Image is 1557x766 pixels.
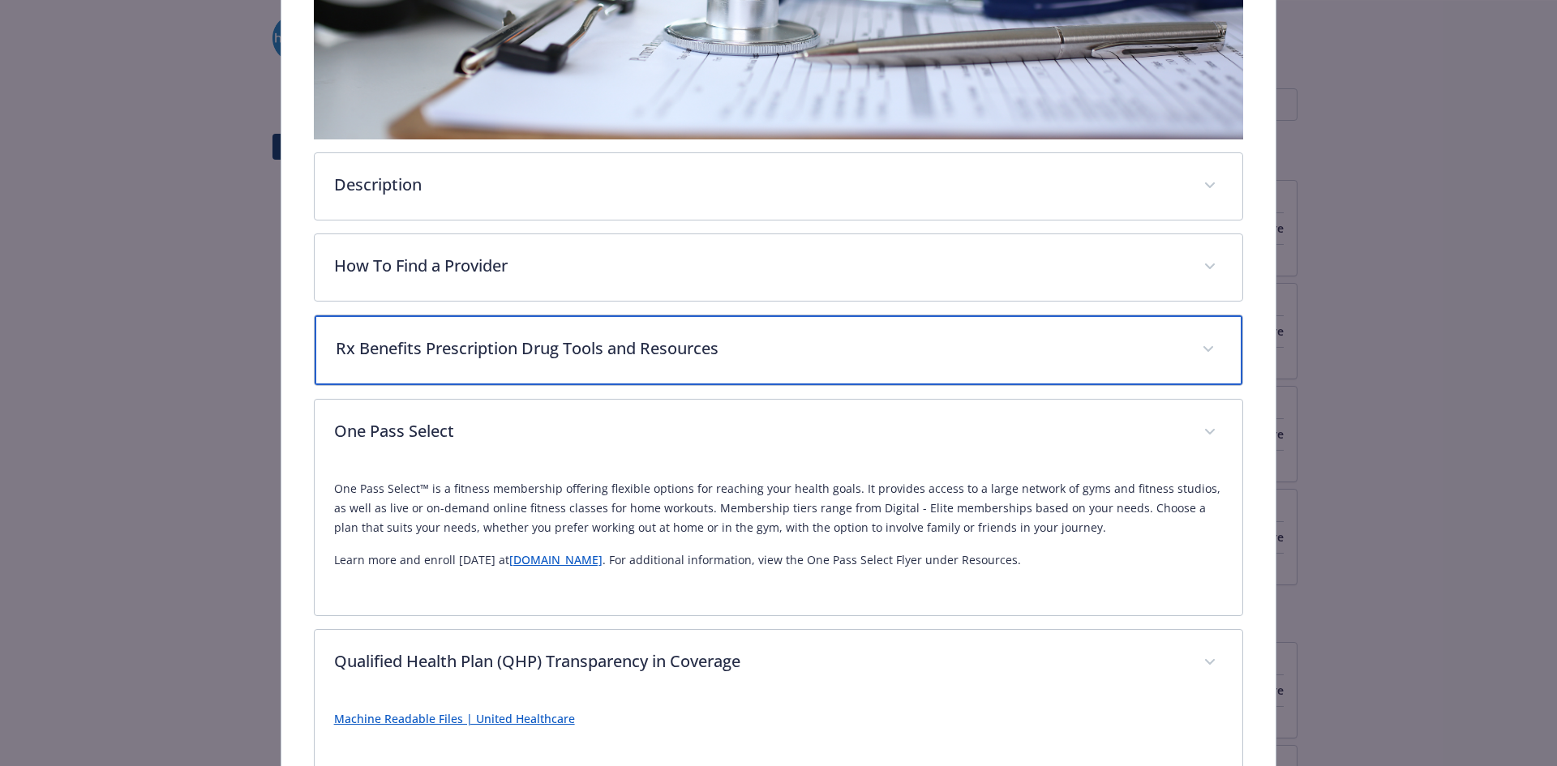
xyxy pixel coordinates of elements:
[334,173,1185,197] p: Description
[315,400,1243,466] div: One Pass Select
[334,479,1224,537] p: One Pass Select™ is a fitness membership offering flexible options for reaching your health goals...
[315,466,1243,615] div: One Pass Select
[334,254,1185,278] p: How To Find a Provider
[334,649,1185,674] p: Qualified Health Plan (QHP) Transparency in Coverage
[336,336,1183,361] p: Rx Benefits Prescription Drug Tools and Resources
[315,315,1243,385] div: Rx Benefits Prescription Drug Tools and Resources
[334,550,1224,570] p: Learn more and enroll [DATE] at . For additional information, view the One Pass Select Flyer unde...
[315,153,1243,220] div: Description
[334,711,575,726] a: Machine Readable Files | United Healthcare
[509,552,603,567] a: [DOMAIN_NAME]
[334,419,1185,443] p: One Pass Select
[315,630,1243,696] div: Qualified Health Plan (QHP) Transparency in Coverage
[315,234,1243,301] div: How To Find a Provider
